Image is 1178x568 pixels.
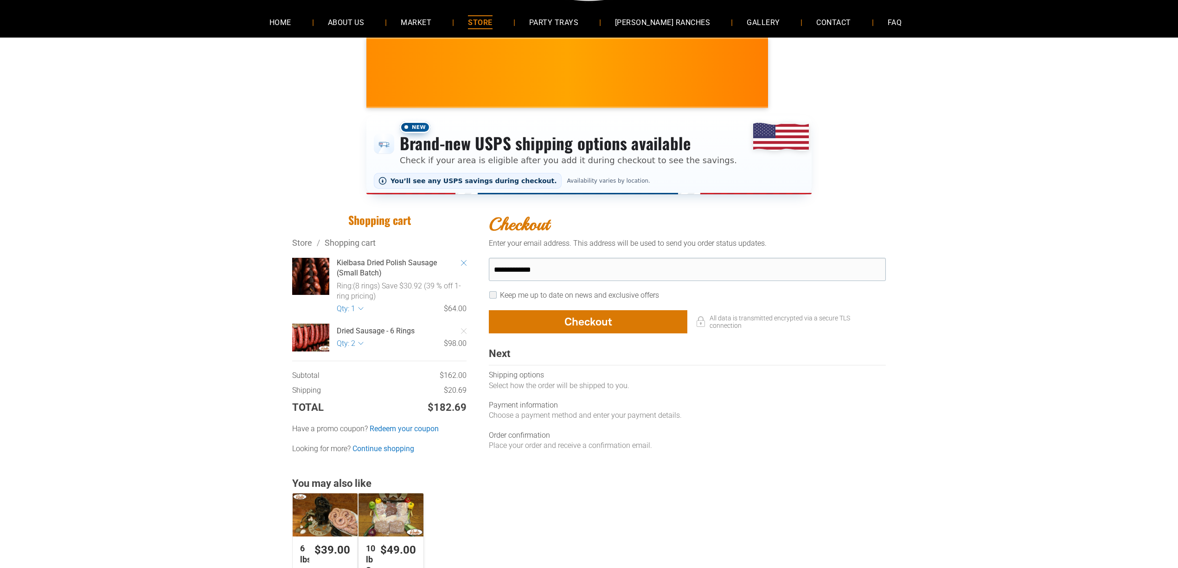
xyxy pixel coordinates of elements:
a: Continue shopping [352,444,414,454]
div: Looking for more? [292,444,467,454]
span: New [400,121,430,133]
a: Shopping cart [325,238,376,248]
div: Payment information [489,400,886,410]
img: 6 lbs - “Da” Best Fresh Polish Wedding Sausage [293,493,358,537]
a: Kielbasa Dried Polish Sausage (Small Batch) [337,258,467,279]
div: Select how the order will be shipped to you. [489,381,886,391]
a: HOME [256,10,305,34]
div: All data is transmitted encrypted via a secure TLS connection [687,310,886,333]
div: Choose a payment method and enter your payment details. [489,410,886,421]
h3: Brand-new USPS shipping options available [400,133,737,153]
a: Remove Item [455,322,473,340]
a: [PERSON_NAME] RANCHES [601,10,724,34]
span: You’ll see any USPS savings during checkout. [391,177,557,185]
a: Dried Sausage - 6 Rings [337,326,467,336]
div: Ring: [337,281,353,290]
button: Checkout [489,310,687,333]
td: Subtotal [292,370,377,385]
a: Store [292,238,312,248]
div: You may also like [292,477,886,491]
div: Next [489,347,886,366]
div: Shipping options announcement [366,115,812,194]
div: $49.00 [380,543,416,557]
a: MARKET [387,10,445,34]
div: (8 rings) Save $30.92 (39 % off 1-ring pricing) [337,281,461,300]
div: Breadcrumbs [292,237,467,249]
td: Total [292,401,363,415]
label: Have a promo coupon? [292,424,467,434]
a: 10 lb Seniors &amp; Singles Bundles [359,493,423,536]
a: PARTY TRAYS [515,10,592,34]
input: Your email address [489,258,886,281]
div: Order confirmation [489,430,886,440]
div: Place your order and receive a confirmation email. [489,440,886,451]
a: GALLERY [733,10,794,34]
div: Shipping options [489,370,886,380]
span: / [312,238,325,248]
a: Redeem your coupon [370,424,439,434]
td: $20.69 [377,385,467,400]
a: FAQ [874,10,916,34]
label: Keep me up to date on news and exclusive offers [500,291,659,300]
div: $64.00 [364,304,467,314]
a: Remove Item [455,254,473,272]
a: ABOUT US [314,10,378,34]
p: Check if your area is eligible after you add it during checkout to see the savings. [400,154,737,166]
span: Shipping [292,385,321,396]
div: Enter your email address. This address will be used to send you order status updates. [489,238,886,249]
div: $39.00 [314,543,350,557]
span: $162.00 [440,371,467,380]
span: $182.69 [428,401,467,415]
h1: Shopping cart [292,213,467,227]
span: Availability varies by location. [565,178,652,184]
div: $98.00 [364,338,467,349]
a: STORE [454,10,506,34]
h2: Checkout [489,213,886,236]
a: CONTACT [802,10,864,34]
